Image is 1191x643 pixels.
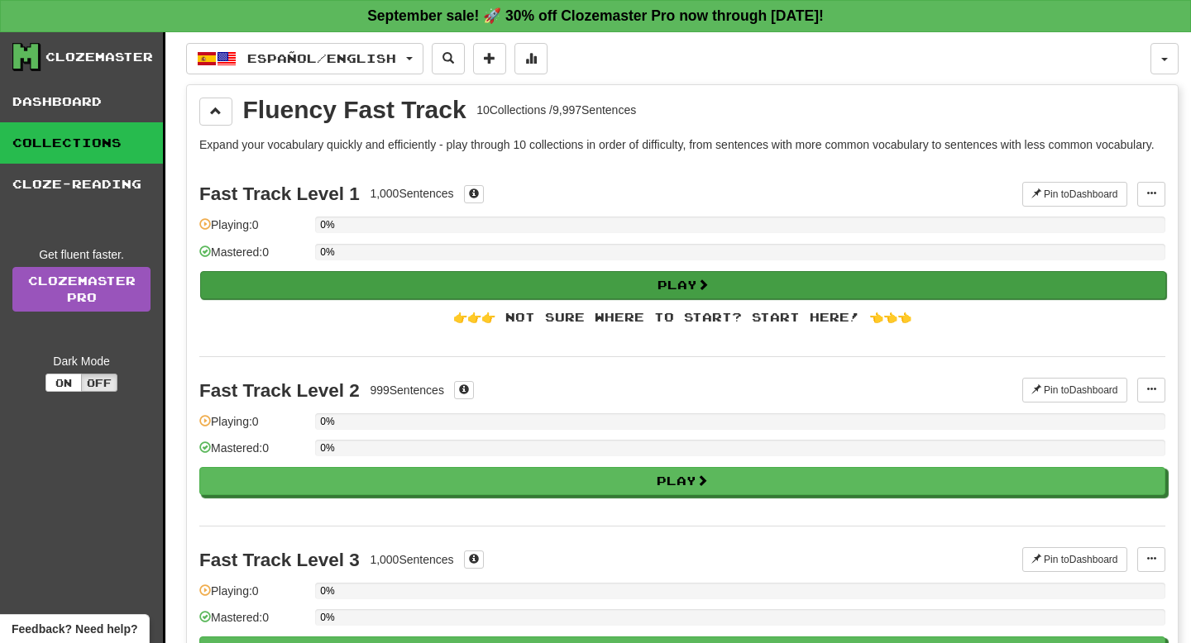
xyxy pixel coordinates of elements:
div: 👉👉👉 Not sure where to start? Start here! 👈👈👈 [199,309,1165,326]
div: Fast Track Level 3 [199,550,360,570]
div: Fast Track Level 1 [199,183,360,204]
button: Pin toDashboard [1022,378,1127,402]
div: Playing: 0 [199,413,307,441]
div: Dark Mode [12,353,151,369]
div: Mastered: 0 [199,609,307,636]
div: 1,000 Sentences [370,185,453,202]
span: Español / English [247,51,396,65]
button: Play [199,467,1165,495]
span: Open feedback widget [12,621,137,637]
div: Playing: 0 [199,217,307,244]
button: On [45,374,82,392]
div: Fast Track Level 2 [199,380,360,401]
button: Pin toDashboard [1022,182,1127,207]
p: Expand your vocabulary quickly and efficiently - play through 10 collections in order of difficul... [199,136,1165,153]
button: Pin toDashboard [1022,547,1127,572]
div: 1,000 Sentences [370,551,453,568]
div: 10 Collections / 9,997 Sentences [476,102,636,118]
a: ClozemasterPro [12,267,151,312]
button: Play [200,271,1166,299]
div: Fluency Fast Track [243,98,466,122]
button: Español/English [186,43,423,74]
button: Add sentence to collection [473,43,506,74]
strong: September sale! 🚀 30% off Clozemaster Pro now through [DATE]! [367,7,824,24]
div: Clozemaster [45,49,153,65]
button: Off [81,374,117,392]
div: Mastered: 0 [199,244,307,271]
div: 999 Sentences [370,382,444,398]
button: Search sentences [432,43,465,74]
div: Get fluent faster. [12,246,151,263]
div: Mastered: 0 [199,440,307,467]
button: More stats [514,43,548,74]
div: Playing: 0 [199,583,307,610]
